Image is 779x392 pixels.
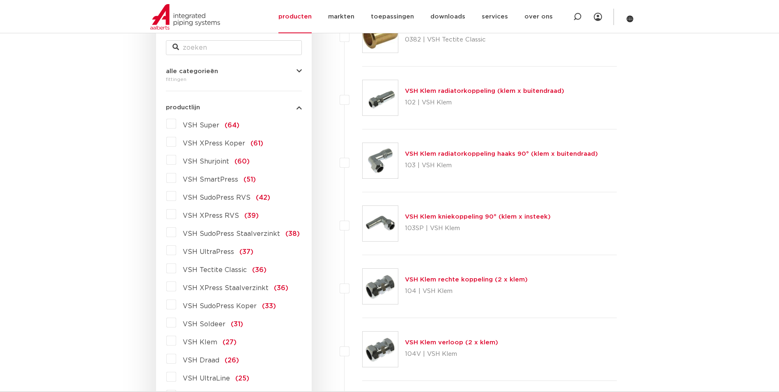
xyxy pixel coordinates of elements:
[405,33,486,46] p: 0382 | VSH Tectite Classic
[166,104,200,111] span: productlijn
[405,159,598,172] p: 103 | VSH Klem
[183,231,280,237] span: VSH SudoPress Staalverzinkt
[285,231,300,237] span: (38)
[252,267,267,273] span: (36)
[262,303,276,309] span: (33)
[183,212,239,219] span: VSH XPress RVS
[244,212,259,219] span: (39)
[183,122,219,129] span: VSH Super
[183,249,234,255] span: VSH UltraPress
[231,321,243,327] span: (31)
[405,214,551,220] a: VSH Klem kniekoppeling 90° (klem x insteek)
[363,332,398,367] img: Thumbnail for VSH Klem verloop (2 x klem)
[225,122,239,129] span: (64)
[166,68,218,74] span: alle categorieën
[183,158,229,165] span: VSH Shurjoint
[183,285,269,291] span: VSH XPress Staalverzinkt
[363,17,398,53] img: Thumbnail for Insert voor PB&PEX tube
[256,194,270,201] span: (42)
[405,277,528,283] a: VSH Klem rechte koppeling (2 x klem)
[405,88,564,94] a: VSH Klem radiatorkoppeling (klem x buitendraad)
[183,357,219,364] span: VSH Draad
[405,222,551,235] p: 103SP | VSH Klem
[183,375,230,382] span: VSH UltraLine
[183,267,247,273] span: VSH Tectite Classic
[183,339,217,346] span: VSH Klem
[223,339,237,346] span: (27)
[234,158,250,165] span: (60)
[363,80,398,115] img: Thumbnail for VSH Klem radiatorkoppeling (klem x buitendraad)
[250,140,263,147] span: (61)
[166,68,302,74] button: alle categorieën
[244,176,256,183] span: (51)
[183,303,257,309] span: VSH SudoPress Koper
[405,96,564,109] p: 102 | VSH Klem
[239,249,253,255] span: (37)
[363,206,398,241] img: Thumbnail for VSH Klem kniekoppeling 90° (klem x insteek)
[405,348,498,361] p: 104V | VSH Klem
[405,151,598,157] a: VSH Klem radiatorkoppeling haaks 90° (klem x buitendraad)
[166,74,302,84] div: fittingen
[183,176,238,183] span: VSH SmartPress
[363,269,398,304] img: Thumbnail for VSH Klem rechte koppeling (2 x klem)
[225,357,239,364] span: (26)
[405,285,528,298] p: 104 | VSH Klem
[166,40,302,55] input: zoeken
[235,375,249,382] span: (25)
[183,194,250,201] span: VSH SudoPress RVS
[166,104,302,111] button: productlijn
[363,143,398,178] img: Thumbnail for VSH Klem radiatorkoppeling haaks 90° (klem x buitendraad)
[183,321,225,327] span: VSH Soldeer
[274,285,288,291] span: (36)
[183,140,245,147] span: VSH XPress Koper
[405,339,498,346] a: VSH Klem verloop (2 x klem)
